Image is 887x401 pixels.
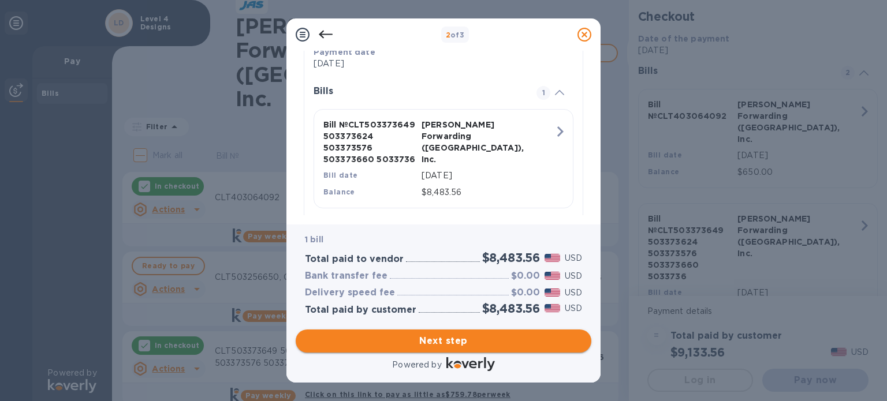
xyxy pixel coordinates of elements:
p: USD [565,287,582,299]
img: USD [545,254,560,262]
b: Bill date [323,171,358,179]
h3: $0.00 [511,287,540,298]
h2: $8,483.56 [482,250,540,265]
h3: Total paid by customer [305,305,416,316]
h3: Bills [314,86,523,97]
p: USD [565,252,582,264]
img: USD [545,304,560,312]
button: Bill №CLT503373649 503373624 503373576 503373660 5033736[PERSON_NAME] Forwarding ([GEOGRAPHIC_DAT... [314,109,573,208]
h3: Bank transfer fee [305,271,387,282]
b: Balance [323,188,355,196]
h2: $8,483.56 [482,301,540,316]
button: Next step [296,329,591,353]
span: Next step [305,334,582,348]
b: of 3 [446,31,465,39]
h3: $0.00 [511,271,540,282]
p: [PERSON_NAME] Forwarding ([GEOGRAPHIC_DATA]), Inc. [422,119,515,165]
b: 1 bill [305,235,323,244]
img: Logo [446,357,495,371]
p: [DATE] [422,170,554,182]
p: Bill № CLT503373649 503373624 503373576 503373660 5033736 [323,119,417,165]
p: USD [565,302,582,314]
p: Powered by [392,359,441,371]
p: [DATE] [314,58,564,70]
span: 1 [536,86,550,100]
p: $8,483.56 [422,186,554,198]
span: 2 [446,31,450,39]
h3: Delivery speed fee [305,287,395,298]
b: Payment date [314,47,375,57]
img: USD [545,272,560,280]
p: USD [565,270,582,282]
h3: Total paid to vendor [305,254,404,265]
img: USD [545,288,560,297]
